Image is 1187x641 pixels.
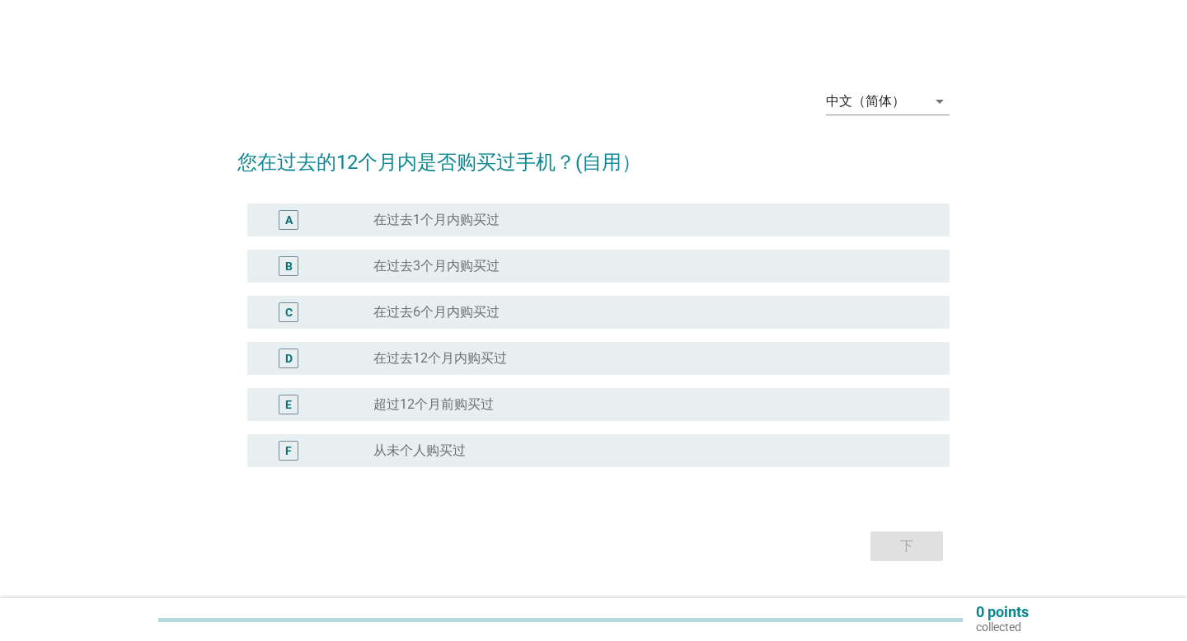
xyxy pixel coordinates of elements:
div: A [285,212,293,229]
p: collected [976,620,1029,634]
div: B [285,258,293,275]
label: 在过去3个月内购买过 [373,258,500,274]
div: D [285,350,293,367]
h2: 您在过去的12个月内是否购买过手机？(自用） [237,131,950,177]
div: 中文（简体） [826,94,905,109]
label: 从未个人购买过 [373,442,466,459]
label: 在过去12个月内购买过 [373,350,507,367]
div: C [285,304,293,321]
div: E [285,396,292,414]
p: 0 points [976,605,1029,620]
div: F [285,442,292,460]
i: arrow_drop_down [930,91,950,111]
label: 超过12个月前购买过 [373,396,494,413]
label: 在过去6个月内购买过 [373,304,500,320]
label: 在过去1个月内购买过 [373,212,500,228]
